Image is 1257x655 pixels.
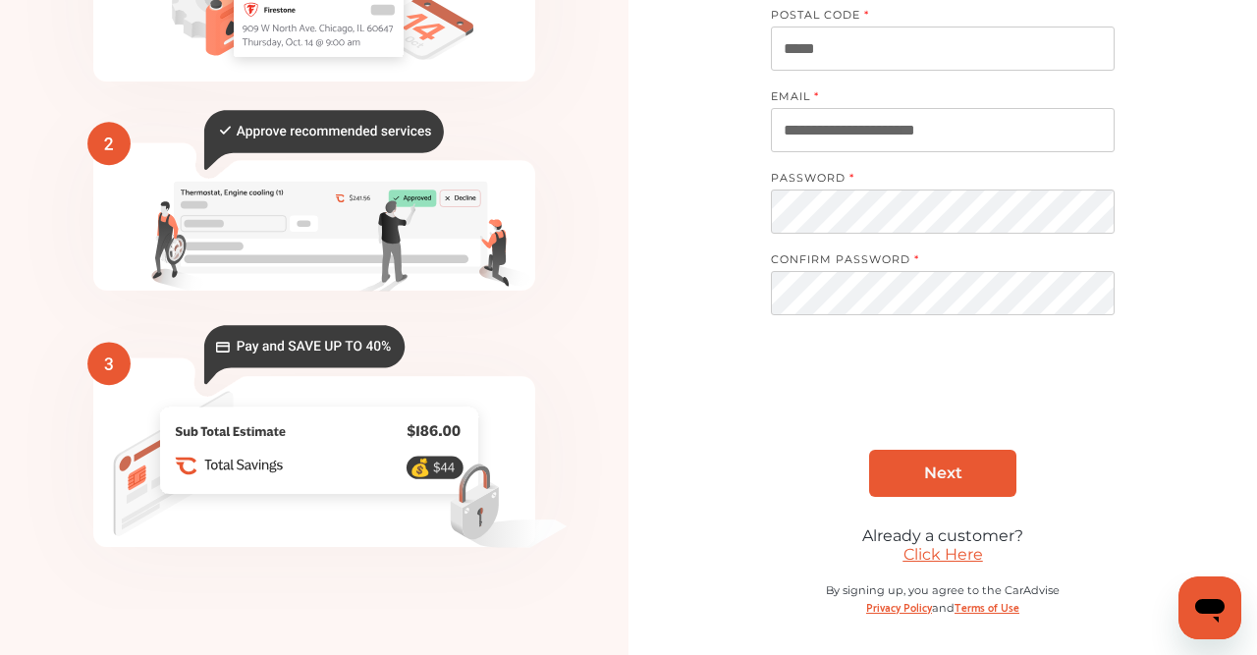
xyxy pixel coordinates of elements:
[793,358,1092,435] iframe: reCAPTCHA
[771,8,1095,27] label: POSTAL CODE
[866,597,932,616] a: Privacy Policy
[771,171,1095,190] label: PASSWORD
[771,526,1115,545] div: Already a customer?
[955,597,1019,616] a: Terms of Use
[771,89,1095,108] label: EMAIL
[903,545,983,564] a: Click Here
[924,464,962,482] span: Next
[771,583,1115,635] div: By signing up, you agree to the CarAdvise and
[1178,576,1241,639] iframe: Button to launch messaging window
[410,457,431,477] text: 💰
[869,450,1016,497] a: Next
[771,252,1095,271] label: CONFIRM PASSWORD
